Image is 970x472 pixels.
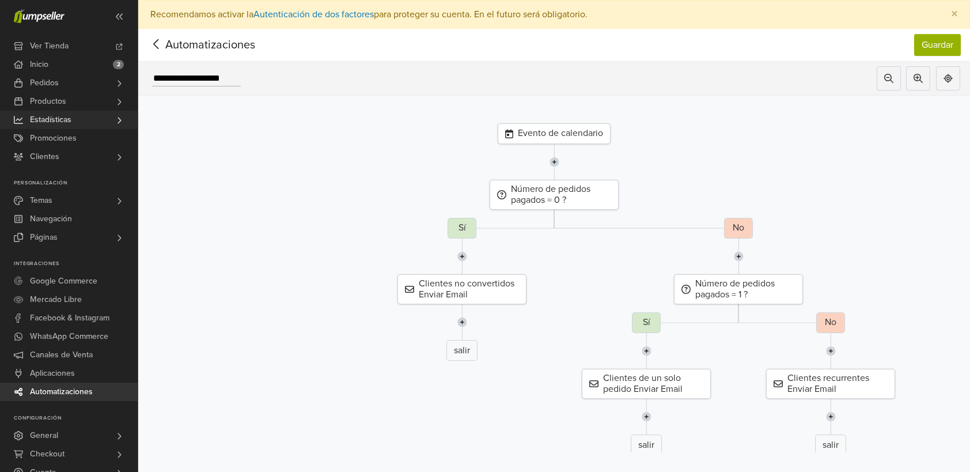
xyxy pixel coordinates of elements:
[14,260,138,267] p: Integraciones
[30,272,97,290] span: Google Commerce
[14,180,138,187] p: Personalización
[30,327,108,346] span: WhatsApp Commerce
[30,383,93,401] span: Automatizaciones
[826,399,836,435] img: line-7960e5f4d2b50ad2986e.svg
[30,111,71,129] span: Estadísticas
[30,92,66,111] span: Productos
[914,34,961,56] button: Guardar
[30,129,77,148] span: Promociones
[457,239,467,274] img: line-7960e5f4d2b50ad2986e.svg
[674,274,803,304] div: Número de pedidos pagados = 1 ?
[30,148,59,166] span: Clientes
[30,55,48,74] span: Inicio
[30,290,82,309] span: Mercado Libre
[30,210,72,228] span: Navegación
[14,415,138,422] p: Configuración
[30,346,93,364] span: Canales de Venta
[490,180,619,210] div: Número de pedidos pagados = 0 ?
[939,1,969,28] button: Close
[816,312,845,333] div: No
[457,304,467,340] img: line-7960e5f4d2b50ad2986e.svg
[582,369,711,399] div: Clientes de un solo pedido Enviar Email
[113,60,124,69] span: 2
[30,74,59,92] span: Pedidos
[30,364,75,383] span: Aplicaciones
[30,37,69,55] span: Ver Tienda
[30,426,58,445] span: General
[642,333,651,369] img: line-7960e5f4d2b50ad2986e.svg
[724,218,753,239] div: No
[550,144,559,180] img: line-7960e5f4d2b50ad2986e.svg
[766,369,895,399] div: Clientes recurrentes Enviar Email
[826,333,836,369] img: line-7960e5f4d2b50ad2986e.svg
[397,274,526,304] div: Clientes no convertidos Enviar Email
[734,239,744,274] img: line-7960e5f4d2b50ad2986e.svg
[498,123,611,144] div: Evento de calendario
[253,9,374,20] a: Autenticación de dos factores
[951,6,958,22] span: ×
[147,36,237,54] span: Automatizaciones
[30,191,52,210] span: Temas
[30,228,58,247] span: Páginas
[30,445,65,463] span: Checkout
[30,309,109,327] span: Facebook & Instagram
[815,435,846,455] div: salir
[642,399,651,435] img: line-7960e5f4d2b50ad2986e.svg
